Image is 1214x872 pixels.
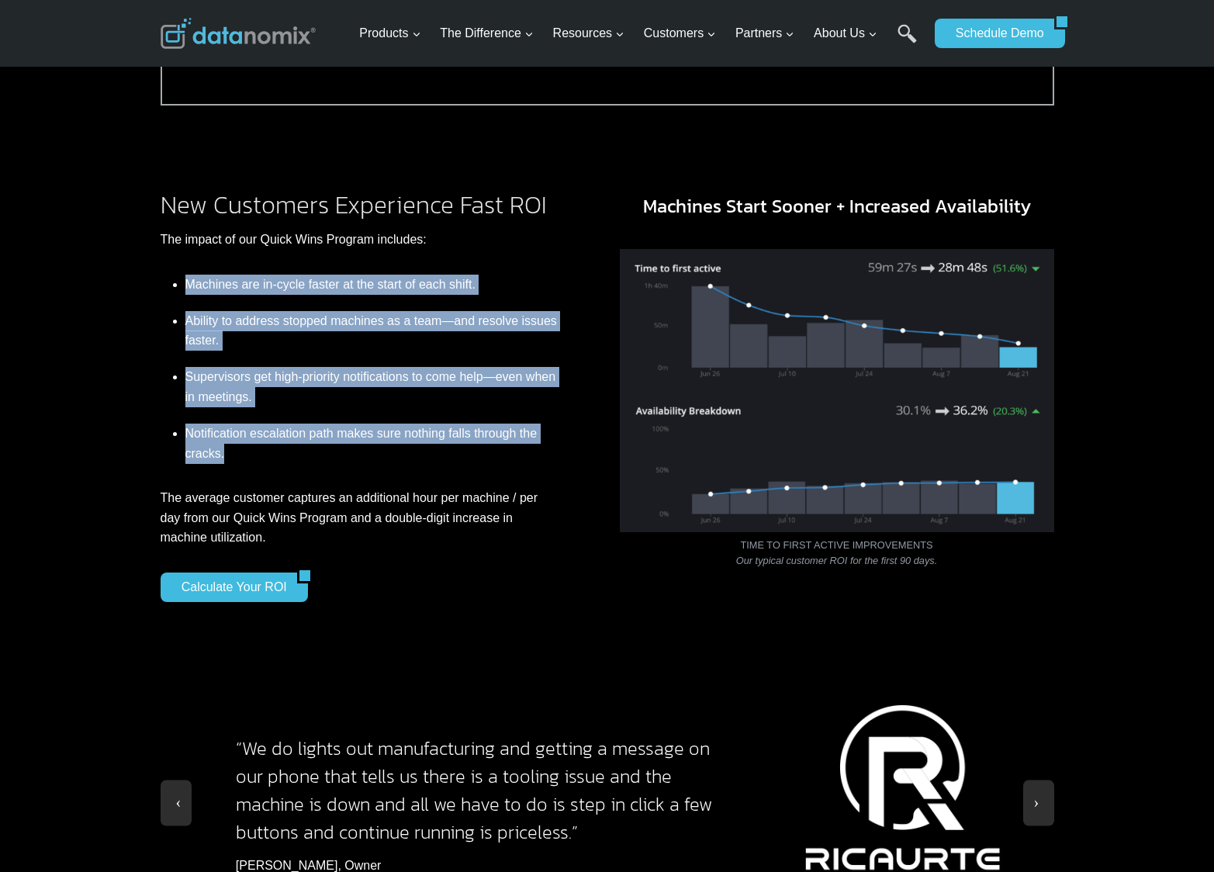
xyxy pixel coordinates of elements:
span: The Difference [440,23,534,43]
h3: Machines Start Sooner + Increased Availability [620,192,1054,220]
li: Notification escalation path makes sure nothing falls through the cracks. [185,415,558,463]
p: The impact of our Quick Wins Program includes: [161,230,558,250]
p: The average customer captures an additional hour per machine / per day from our Quick Wins Progra... [161,488,558,548]
span: Products [359,23,420,43]
li: Machines are in-cycle faster at the start of each shift. [185,275,558,303]
h3: “We do lights out manufacturing and getting a message on our phone that tells us there is a tooli... [236,707,735,846]
a: Search [898,24,917,59]
nav: Primary Navigation [353,9,927,59]
figcaption: TIME TO FIRST ACTIVE IMPROVEMENTS [620,538,1054,569]
li: Supervisors get high-priority notifications to come help—even when in meetings. [185,359,558,416]
li: Ability to address stopped machines as a team—and resolve issues faster. [185,303,558,359]
em: Our typical customer ROI for the first 90 days. [736,555,938,566]
img: Datanomix [161,18,316,49]
a: Calculate Your ROI [161,573,297,602]
span: Customers [644,23,716,43]
span: About Us [814,23,877,43]
h2: New Customers Experience Fast ROI [161,192,558,217]
span: Resources [553,23,624,43]
a: Schedule Demo [935,19,1054,48]
span: Partners [735,23,794,43]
